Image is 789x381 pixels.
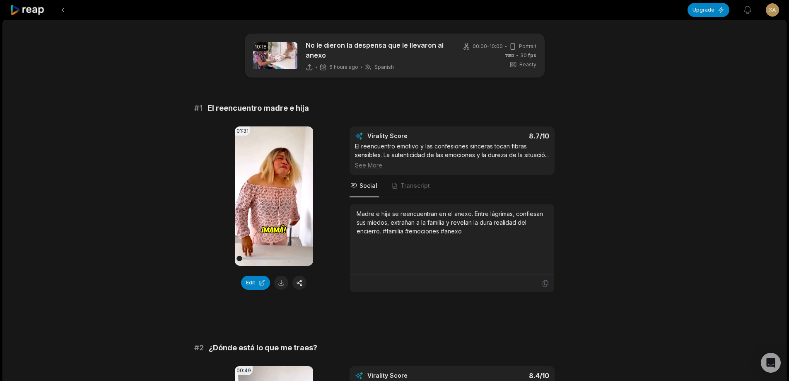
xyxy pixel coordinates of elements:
[688,3,729,17] button: Upgrade
[241,276,270,290] button: Edit
[519,43,536,50] span: Portrait
[253,42,268,51] div: 10:18
[208,102,309,114] span: El reencuentro madre e hija
[357,209,548,235] div: Madre e hija se reencuentran en el anexo. Entre lágrimas, confiesan sus miedos, extrañan a la fam...
[528,52,536,58] span: fps
[360,182,377,190] span: Social
[374,64,394,70] span: Spanish
[194,102,203,114] span: # 1
[460,371,549,380] div: 8.4 /10
[306,40,449,60] p: No le dieron la despensa que le llevaron al anexo
[329,64,358,70] span: 6 hours ago
[460,132,549,140] div: 8.7 /10
[235,126,313,266] video: Your browser does not support mp4 format.
[209,342,317,354] span: ¿Dónde está lo que me traes?
[473,43,503,50] span: 00:00 - 10:00
[519,61,536,68] span: Beasty
[350,175,555,197] nav: Tabs
[355,142,549,170] div: El reencuentro emotivo y las confesiones sinceras tocan fibras sensibles. La autenticidad de las ...
[194,342,204,354] span: # 2
[401,182,430,190] span: Transcript
[761,353,781,373] div: Open Intercom Messenger
[355,161,549,170] div: See More
[520,52,536,59] span: 30
[367,371,456,380] div: Virality Score
[367,132,456,140] div: Virality Score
